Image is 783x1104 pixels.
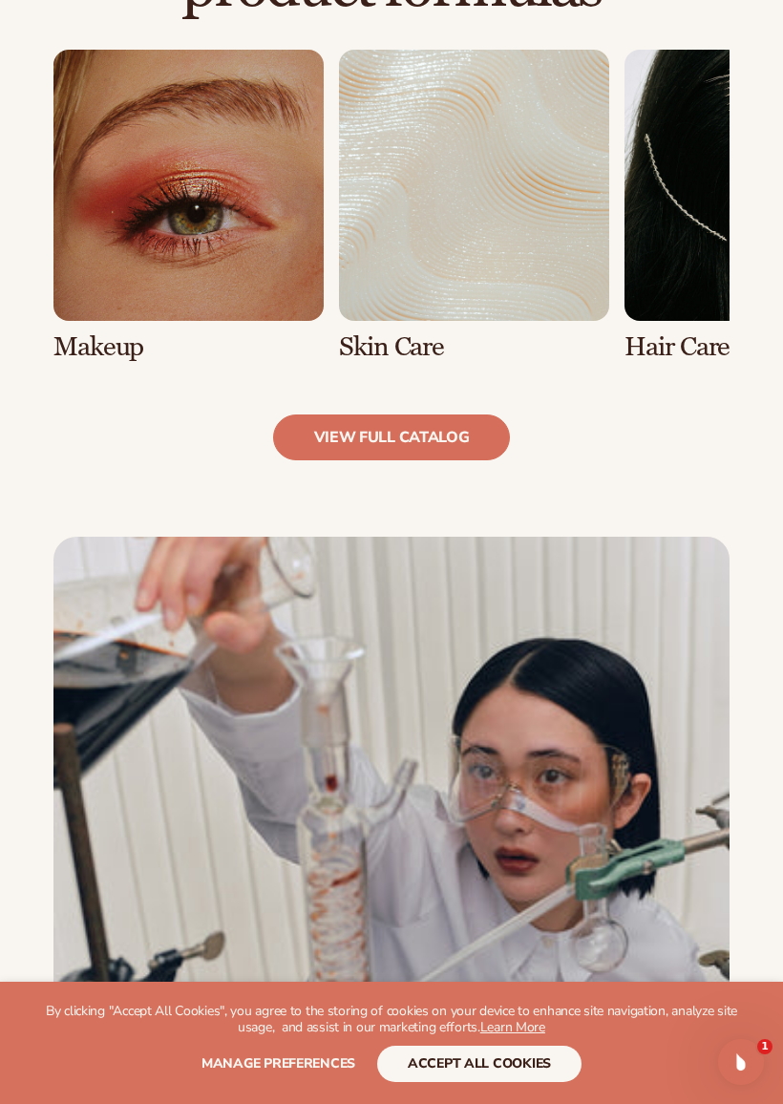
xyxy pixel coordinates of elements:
iframe: Intercom live chat [718,1039,764,1085]
div: 2 / 8 [339,50,609,361]
a: Learn More [480,1018,545,1036]
button: Manage preferences [201,1046,355,1082]
a: view full catalog [273,414,511,460]
span: Manage preferences [201,1054,355,1072]
span: 1 [757,1039,772,1054]
p: By clicking "Accept All Cookies", you agree to the storing of cookies on your device to enhance s... [38,1004,745,1036]
div: 1 / 8 [53,50,324,361]
button: accept all cookies [377,1046,582,1082]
